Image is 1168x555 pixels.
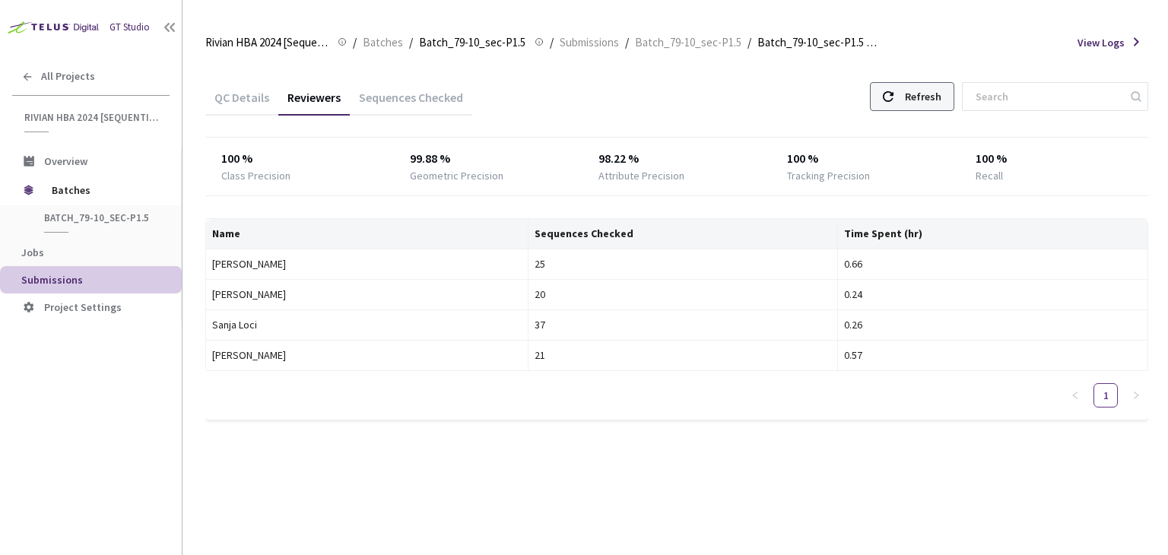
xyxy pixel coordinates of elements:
[41,70,95,83] span: All Projects
[206,219,528,249] th: Name
[535,347,832,363] div: 21
[625,33,629,52] li: /
[212,316,522,333] div: Sanja Loci
[598,150,756,168] div: 98.22 %
[21,246,44,259] span: Jobs
[787,150,944,168] div: 100 %
[363,33,403,52] span: Batches
[1063,383,1087,408] li: Previous Page
[212,255,522,272] div: [PERSON_NAME]
[976,168,1003,183] div: Recall
[747,33,751,52] li: /
[278,90,350,116] div: Reviewers
[1124,383,1148,408] li: Next Page
[409,33,413,52] li: /
[635,33,741,52] span: Batch_79-10_sec-P1.5
[1063,383,1087,408] button: left
[44,300,122,314] span: Project Settings
[757,33,881,52] span: Batch_79-10_sec-P1.5 QC - [DATE]
[844,286,1141,303] div: 0.24
[844,347,1141,363] div: 0.57
[221,168,290,183] div: Class Precision
[24,111,160,124] span: Rivian HBA 2024 [Sequential]
[21,273,83,287] span: Submissions
[44,211,157,224] span: Batch_79-10_sec-P1.5
[419,33,525,52] span: Batch_79-10_sec-P1.5
[1131,391,1141,400] span: right
[410,150,567,168] div: 99.88 %
[212,286,522,303] div: [PERSON_NAME]
[535,316,832,333] div: 37
[550,33,554,52] li: /
[535,286,832,303] div: 20
[787,168,870,183] div: Tracking Precision
[1124,383,1148,408] button: right
[598,168,684,183] div: Attribute Precision
[632,33,744,50] a: Batch_79-10_sec-P1.5
[1094,384,1117,407] a: 1
[844,255,1141,272] div: 0.66
[205,33,328,52] span: Rivian HBA 2024 [Sequential]
[844,316,1141,333] div: 0.26
[350,90,472,116] div: Sequences Checked
[976,150,1133,168] div: 100 %
[212,347,522,363] div: [PERSON_NAME]
[528,219,839,249] th: Sequences Checked
[560,33,619,52] span: Submissions
[1078,35,1125,50] span: View Logs
[360,33,406,50] a: Batches
[905,83,941,110] div: Refresh
[1093,383,1118,408] li: 1
[410,168,503,183] div: Geometric Precision
[52,175,156,205] span: Batches
[109,21,150,35] div: GT Studio
[44,154,87,168] span: Overview
[221,150,379,168] div: 100 %
[838,219,1148,249] th: Time Spent (hr)
[557,33,622,50] a: Submissions
[535,255,832,272] div: 25
[966,83,1128,110] input: Search
[1071,391,1080,400] span: left
[353,33,357,52] li: /
[205,90,278,116] div: QC Details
